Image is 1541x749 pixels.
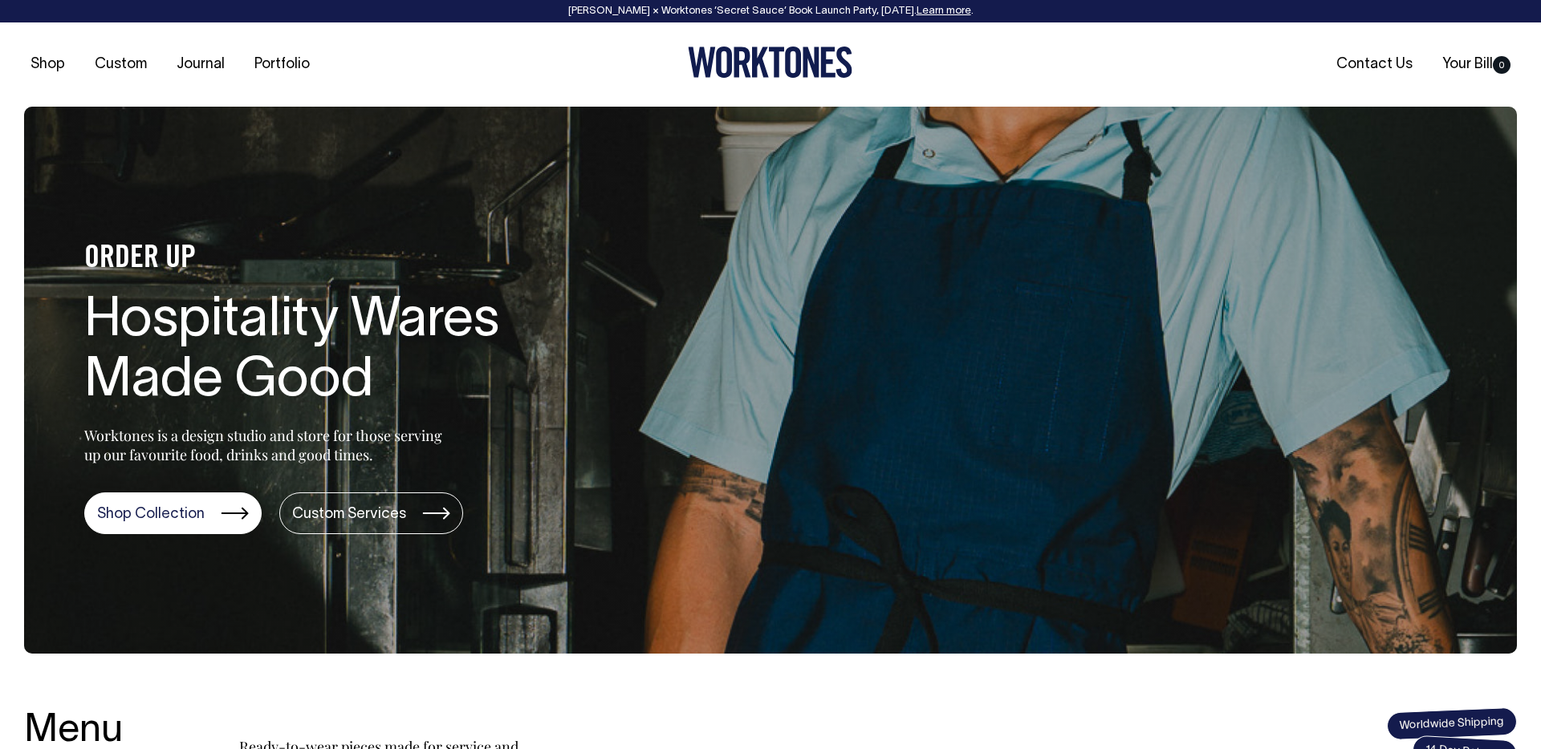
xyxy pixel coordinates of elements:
a: Shop Collection [84,492,262,534]
p: Worktones is a design studio and store for those serving up our favourite food, drinks and good t... [84,426,449,464]
div: [PERSON_NAME] × Worktones ‘Secret Sauce’ Book Launch Party, [DATE]. . [16,6,1525,17]
a: Your Bill0 [1436,51,1517,78]
a: Custom Services [279,492,463,534]
a: Portfolio [248,51,316,78]
a: Journal [170,51,231,78]
span: Worldwide Shipping [1386,707,1517,741]
a: Learn more [917,6,971,16]
h1: Hospitality Wares Made Good [84,292,598,412]
span: 0 [1493,56,1511,74]
h4: ORDER UP [84,242,598,276]
a: Custom [88,51,153,78]
a: Shop [24,51,71,78]
a: Contact Us [1330,51,1419,78]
